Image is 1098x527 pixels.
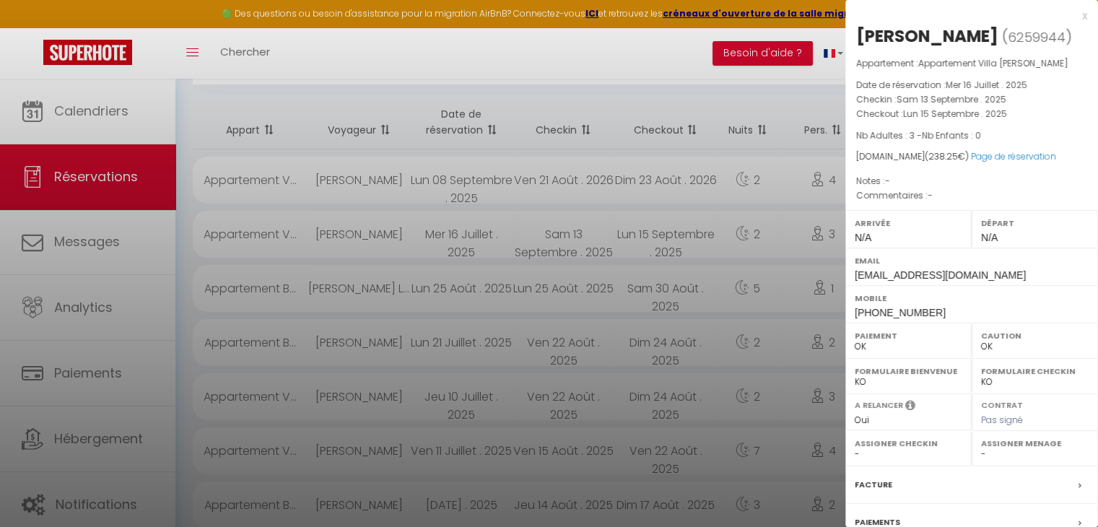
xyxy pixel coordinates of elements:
[855,291,1089,305] label: Mobile
[1008,28,1066,46] span: 6259944
[981,399,1023,409] label: Contrat
[856,78,1087,92] p: Date de réservation :
[856,150,1087,164] div: [DOMAIN_NAME]
[855,232,871,243] span: N/A
[845,7,1087,25] div: x
[856,56,1087,71] p: Appartement :
[856,92,1087,107] p: Checkin :
[1002,27,1072,47] span: ( )
[928,150,958,162] span: 238.25
[856,107,1087,121] p: Checkout :
[903,108,1007,120] span: Lun 15 Septembre . 2025
[855,216,962,230] label: Arrivée
[856,25,998,48] div: [PERSON_NAME]
[918,57,1068,69] span: Appartement Villa [PERSON_NAME]
[855,364,962,378] label: Formulaire Bienvenue
[981,328,1089,343] label: Caution
[855,399,903,411] label: A relancer
[856,188,1087,203] p: Commentaires :
[855,253,1089,268] label: Email
[855,307,946,318] span: [PHONE_NUMBER]
[855,328,962,343] label: Paiement
[12,6,55,49] button: Ouvrir le widget de chat LiveChat
[981,216,1089,230] label: Départ
[855,269,1026,281] span: [EMAIL_ADDRESS][DOMAIN_NAME]
[981,414,1023,426] span: Pas signé
[981,436,1089,450] label: Assigner Menage
[855,436,962,450] label: Assigner Checkin
[1037,462,1087,516] iframe: Chat
[905,399,915,415] i: Sélectionner OUI si vous souhaiter envoyer les séquences de messages post-checkout
[981,364,1089,378] label: Formulaire Checkin
[885,175,890,187] span: -
[928,189,933,201] span: -
[897,93,1006,105] span: Sam 13 Septembre . 2025
[971,150,1056,162] a: Page de réservation
[856,129,981,141] span: Nb Adultes : 3 -
[855,477,892,492] label: Facture
[946,79,1027,91] span: Mer 16 Juillet . 2025
[925,150,969,162] span: ( €)
[856,174,1087,188] p: Notes :
[922,129,981,141] span: Nb Enfants : 0
[981,232,998,243] span: N/A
